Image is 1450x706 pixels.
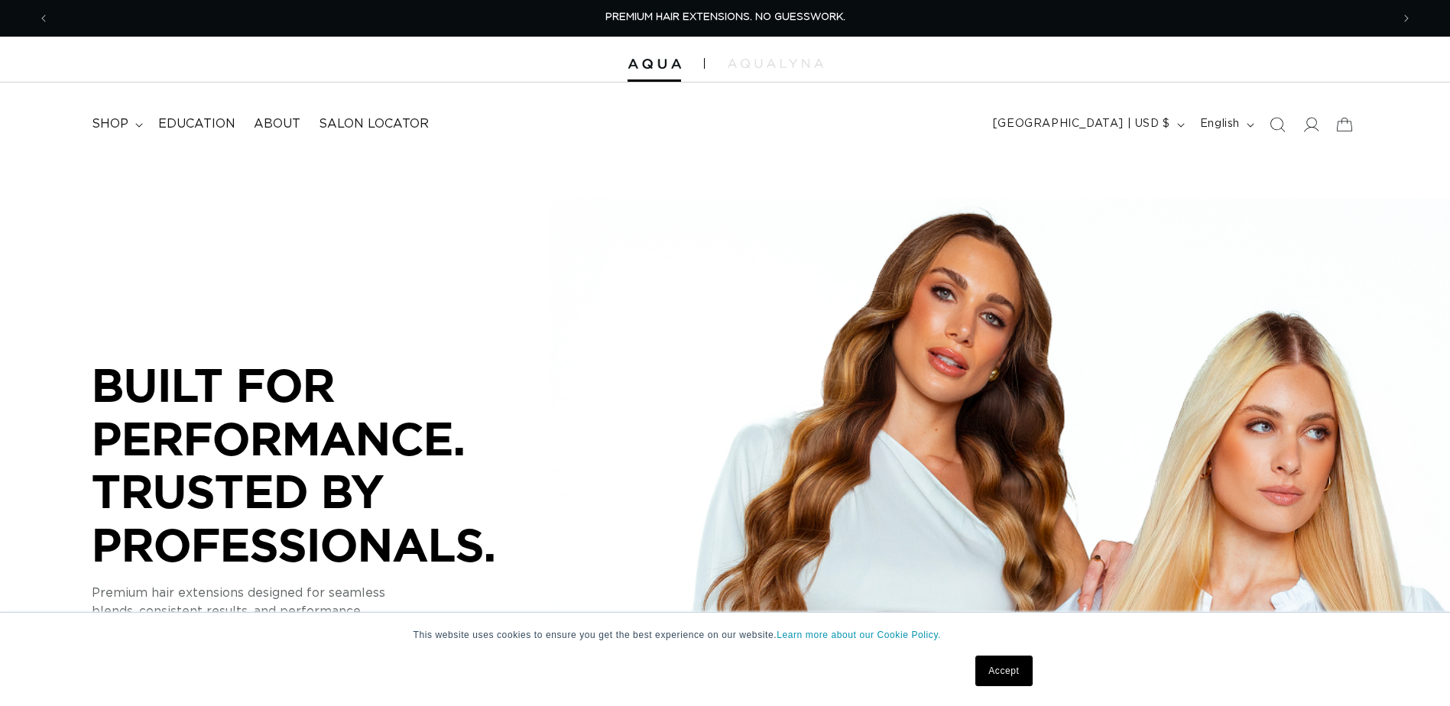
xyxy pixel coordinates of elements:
[254,116,300,132] span: About
[158,116,235,132] span: Education
[414,628,1037,642] p: This website uses cookies to ensure you get the best experience on our website.
[310,107,438,141] a: Salon Locator
[975,656,1032,686] a: Accept
[1390,4,1423,33] button: Next announcement
[628,59,681,70] img: Aqua Hair Extensions
[728,59,823,68] img: aqualyna.com
[92,358,550,571] p: BUILT FOR PERFORMANCE. TRUSTED BY PROFESSIONALS.
[92,116,128,132] span: shop
[27,4,60,33] button: Previous announcement
[1191,110,1260,139] button: English
[605,12,845,22] span: PREMIUM HAIR EXTENSIONS. NO GUESSWORK.
[1200,116,1240,132] span: English
[245,107,310,141] a: About
[993,116,1170,132] span: [GEOGRAPHIC_DATA] | USD $
[92,584,550,639] p: Premium hair extensions designed for seamless blends, consistent results, and performance you can...
[777,630,941,640] a: Learn more about our Cookie Policy.
[319,116,429,132] span: Salon Locator
[83,107,149,141] summary: shop
[1260,108,1294,141] summary: Search
[149,107,245,141] a: Education
[984,110,1191,139] button: [GEOGRAPHIC_DATA] | USD $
